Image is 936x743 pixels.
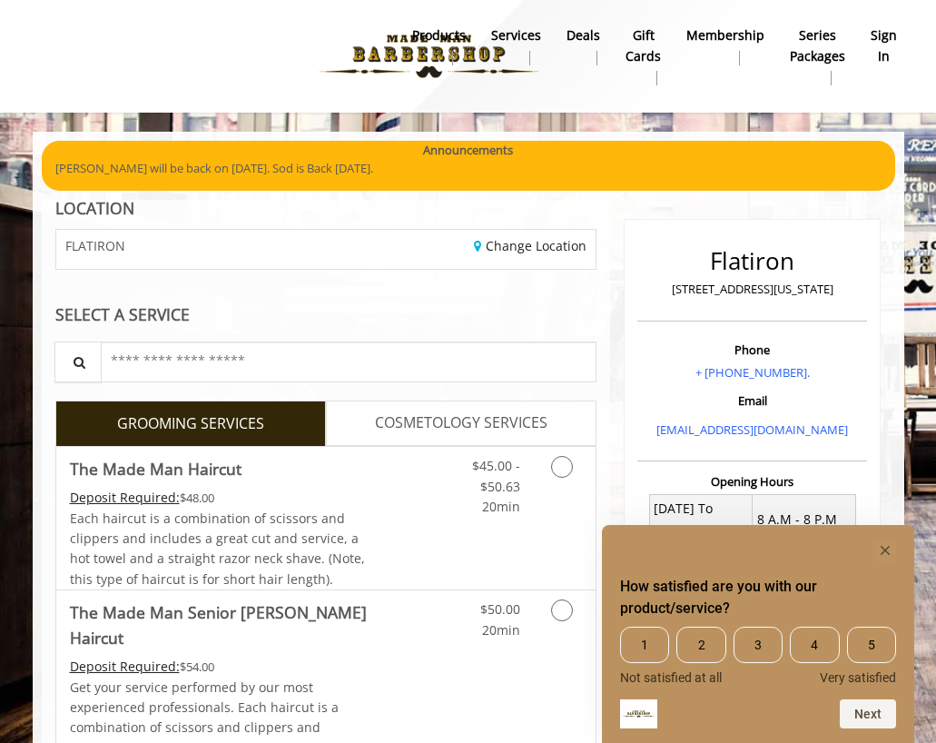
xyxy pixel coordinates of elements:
button: Next question [840,699,896,728]
span: 20min [482,621,520,639]
a: Change Location [474,237,586,254]
b: LOCATION [55,197,134,219]
a: DealsDeals [554,23,613,70]
div: How satisfied are you with our product/service? Select an option from 1 to 5, with 1 being Not sa... [620,540,896,728]
h2: How satisfied are you with our product/service? Select an option from 1 to 5, with 1 being Not sa... [620,576,896,619]
div: $48.00 [70,488,371,508]
span: This service needs some Advance to be paid before we block your appointment [70,658,180,675]
b: The Made Man Senior [PERSON_NAME] Haircut [70,599,371,650]
button: Service Search [54,342,102,382]
span: 20min [482,498,520,515]
a: + [PHONE_NUMBER]. [695,364,810,381]
span: Very satisfied [820,670,896,685]
a: Gift cardsgift cards [613,23,674,90]
span: Not satisfied at all [620,670,722,685]
td: 8 A.M - 8 P.M [753,494,855,544]
div: SELECT A SERVICE [55,306,597,323]
a: MembershipMembership [674,23,777,70]
span: $45.00 - $50.63 [472,457,520,494]
span: COSMETOLOGY SERVICES [375,411,547,435]
span: 3 [734,627,783,663]
span: $50.00 [480,600,520,618]
p: [STREET_ADDRESS][US_STATE] [642,280,862,299]
h3: Opening Hours [637,475,867,488]
b: products [412,25,466,45]
b: sign in [871,25,897,66]
a: Series packagesSeries packages [777,23,858,90]
div: How satisfied are you with our product/service? Select an option from 1 to 5, with 1 being Not sa... [620,627,896,685]
td: [DATE] To [DATE] [649,494,752,544]
h3: Email [642,394,862,407]
span: This service needs some Advance to be paid before we block your appointment [70,489,180,506]
b: The Made Man Haircut [70,456,241,481]
h3: Phone [642,343,862,356]
div: $54.00 [70,657,371,677]
b: Announcements [423,141,513,160]
img: Made Man Barbershop logo [304,6,554,106]
span: 1 [620,627,669,663]
b: Membership [686,25,764,45]
a: sign insign in [858,23,910,70]
a: ServicesServices [478,23,554,70]
span: GROOMING SERVICES [117,412,264,436]
b: Services [491,25,541,45]
span: Each haircut is a combination of scissors and clippers and includes a great cut and service, a ho... [70,510,365,588]
b: Deals [567,25,600,45]
b: gift cards [626,25,661,66]
span: FLATIRON [65,239,125,253]
span: 4 [790,627,839,663]
p: [PERSON_NAME] will be back on [DATE]. Sod is Back [DATE]. [55,159,882,178]
a: Productsproducts [399,23,478,70]
h2: Flatiron [642,248,862,274]
b: Series packages [790,25,845,66]
span: 5 [847,627,896,663]
span: 2 [676,627,725,663]
button: Hide survey [874,540,896,561]
a: [EMAIL_ADDRESS][DOMAIN_NAME] [656,421,848,438]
